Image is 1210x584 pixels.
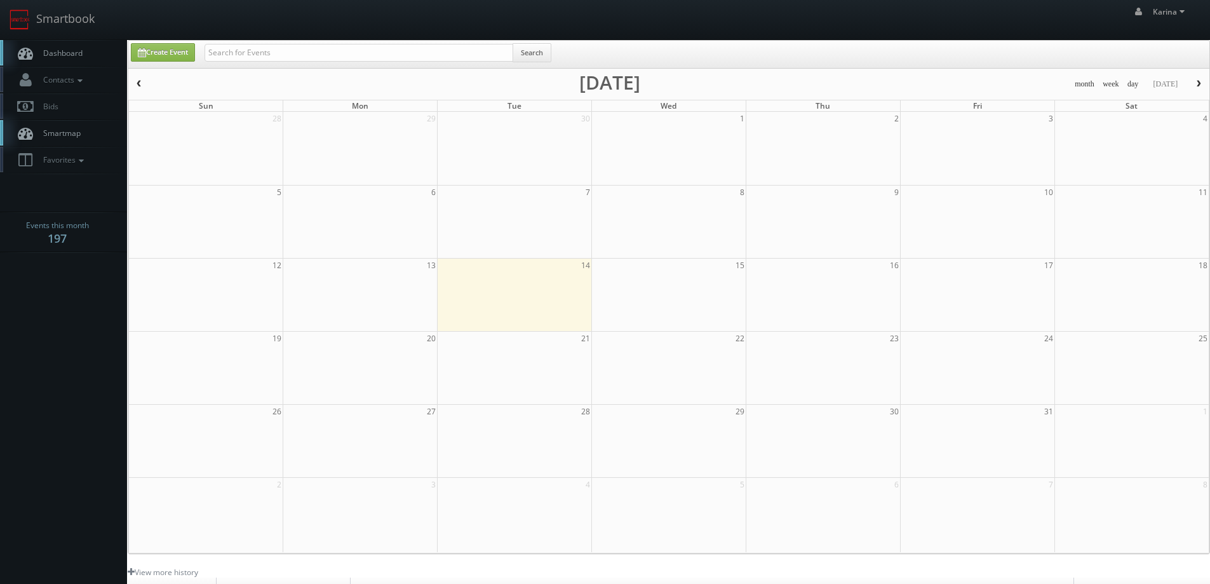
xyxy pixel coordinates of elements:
span: 12 [271,259,283,272]
span: 13 [426,259,437,272]
button: Search [513,43,551,62]
span: 30 [889,405,900,418]
button: week [1098,76,1124,92]
span: 1 [739,112,746,125]
span: 23 [889,332,900,345]
button: [DATE] [1148,76,1182,92]
span: 8 [1202,478,1209,491]
span: Events this month [26,219,89,232]
span: 14 [580,259,591,272]
span: 28 [271,112,283,125]
span: 4 [584,478,591,491]
span: 6 [430,186,437,199]
input: Search for Events [205,44,513,62]
span: 26 [271,405,283,418]
span: 30 [580,112,591,125]
span: Dashboard [37,48,83,58]
span: Thu [816,100,830,111]
span: Sun [199,100,213,111]
span: 6 [893,478,900,491]
span: 5 [276,186,283,199]
a: Create Event [131,43,195,62]
span: 2 [276,478,283,491]
span: 31 [1043,405,1054,418]
a: View more history [128,567,198,578]
span: Mon [352,100,368,111]
span: Smartmap [37,128,81,139]
span: Favorites [37,154,87,165]
span: 11 [1197,186,1209,199]
span: 27 [426,405,437,418]
span: Bids [37,101,58,112]
span: 10 [1043,186,1054,199]
span: 9 [893,186,900,199]
span: 7 [584,186,591,199]
span: Fri [973,100,982,111]
span: 18 [1197,259,1209,272]
span: 25 [1197,332,1209,345]
span: 1 [1202,405,1209,418]
span: Karina [1153,6,1188,17]
span: 20 [426,332,437,345]
span: Tue [508,100,521,111]
span: 19 [271,332,283,345]
button: month [1070,76,1099,92]
span: 22 [734,332,746,345]
span: 16 [889,259,900,272]
span: 3 [430,478,437,491]
span: 7 [1047,478,1054,491]
span: 3 [1047,112,1054,125]
button: day [1123,76,1143,92]
span: 5 [739,478,746,491]
img: smartbook-logo.png [10,10,30,30]
span: 21 [580,332,591,345]
span: 29 [734,405,746,418]
span: Sat [1126,100,1138,111]
span: Contacts [37,74,86,85]
span: 24 [1043,332,1054,345]
span: 29 [426,112,437,125]
span: Wed [661,100,676,111]
h2: [DATE] [579,76,640,89]
span: 28 [580,405,591,418]
span: 17 [1043,259,1054,272]
span: 8 [739,186,746,199]
span: 15 [734,259,746,272]
span: 2 [893,112,900,125]
span: 4 [1202,112,1209,125]
strong: 197 [48,231,67,246]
